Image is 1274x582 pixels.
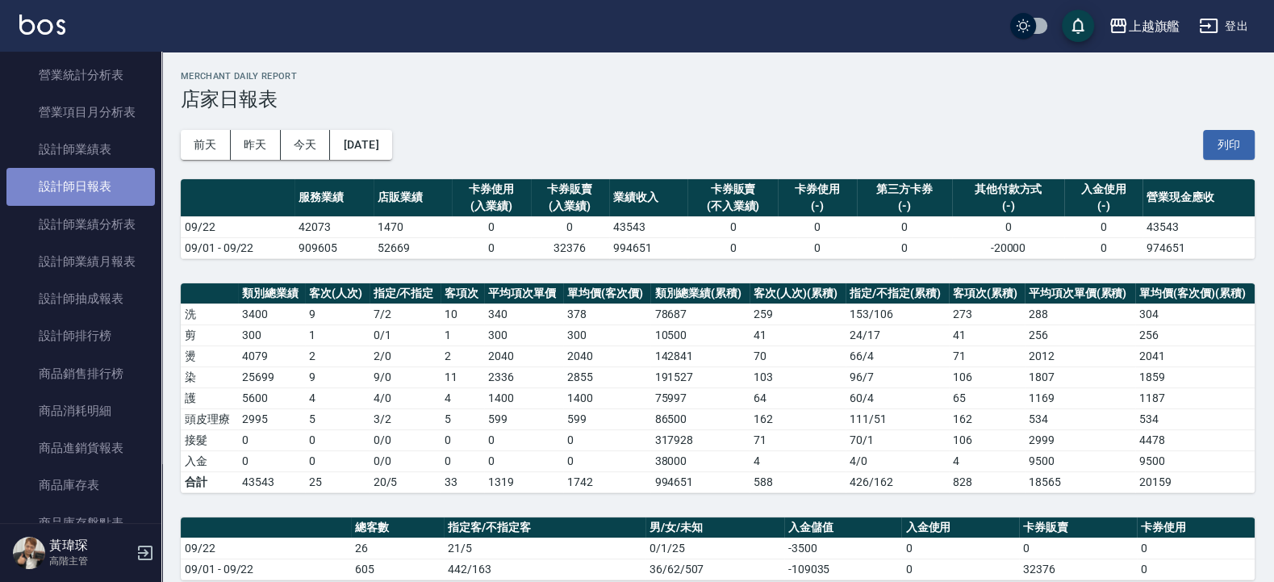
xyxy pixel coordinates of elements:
[645,538,784,559] td: 0/1/25
[374,179,452,217] th: 店販業績
[294,179,373,217] th: 服務業績
[750,408,846,429] td: 162
[444,538,645,559] td: 21/5
[181,324,238,345] td: 剪
[609,179,687,217] th: 業績收入
[1135,304,1255,324] td: 304
[750,429,846,450] td: 71
[1135,283,1255,304] th: 單均價(客次價)(累積)
[563,408,650,429] td: 599
[1064,216,1142,237] td: 0
[750,387,846,408] td: 64
[650,304,750,324] td: 78687
[1135,366,1255,387] td: 1859
[650,324,750,345] td: 10500
[1135,408,1255,429] td: 534
[1019,538,1137,559] td: 0
[563,387,650,408] td: 1400
[650,387,750,408] td: 75997
[609,237,687,258] td: 994651
[441,450,484,471] td: 0
[181,450,238,471] td: 入金
[1019,517,1137,538] th: 卡券販賣
[1102,10,1186,43] button: 上越旗艦
[351,538,444,559] td: 26
[6,168,155,205] a: 設計師日報表
[238,283,305,304] th: 類別總業績
[956,198,1060,215] div: (-)
[370,471,441,492] td: 20/5
[181,304,238,324] td: 洗
[563,345,650,366] td: 2040
[6,355,155,392] a: 商品銷售排行榜
[784,559,902,580] td: -109035
[6,467,155,504] a: 商品庫存表
[1142,216,1255,237] td: 43543
[846,283,949,304] th: 指定/不指定(累積)
[441,471,484,492] td: 33
[952,216,1064,237] td: 0
[650,471,750,492] td: 994651
[846,345,949,366] td: 66 / 4
[650,429,750,450] td: 317928
[949,387,1025,408] td: 65
[238,324,305,345] td: 300
[750,324,846,345] td: 41
[374,216,452,237] td: 1470
[750,345,846,366] td: 70
[691,198,774,215] div: (不入業績)
[535,198,605,215] div: (入業績)
[949,345,1025,366] td: 71
[861,181,948,198] div: 第三方卡券
[484,366,563,387] td: 2336
[6,243,155,280] a: 設計師業績月報表
[456,181,526,198] div: 卡券使用
[750,450,846,471] td: 4
[351,559,444,580] td: 605
[441,345,484,366] td: 2
[484,387,563,408] td: 1400
[531,237,609,258] td: 32376
[370,345,441,366] td: 2 / 0
[531,216,609,237] td: 0
[846,324,949,345] td: 24 / 17
[563,324,650,345] td: 300
[484,408,563,429] td: 599
[949,304,1025,324] td: 273
[6,206,155,243] a: 設計師業績分析表
[563,283,650,304] th: 單均價(客次價)
[370,366,441,387] td: 9 / 0
[1193,11,1255,41] button: 登出
[441,324,484,345] td: 1
[6,131,155,168] a: 設計師業績表
[687,216,778,237] td: 0
[441,366,484,387] td: 11
[609,216,687,237] td: 43543
[782,181,852,198] div: 卡券使用
[782,198,852,215] div: (-)
[370,304,441,324] td: 7 / 2
[1062,10,1094,42] button: save
[441,283,484,304] th: 客項次
[441,304,484,324] td: 10
[861,198,948,215] div: (-)
[1025,450,1135,471] td: 9500
[778,216,856,237] td: 0
[330,130,391,160] button: [DATE]
[181,429,238,450] td: 接髮
[846,429,949,450] td: 70 / 1
[1203,130,1255,160] button: 列印
[238,471,305,492] td: 43543
[238,366,305,387] td: 25699
[305,283,369,304] th: 客次(人次)
[650,366,750,387] td: 191527
[238,408,305,429] td: 2995
[456,198,526,215] div: (入業績)
[952,237,1064,258] td: -20000
[1064,237,1142,258] td: 0
[901,559,1019,580] td: 0
[305,450,369,471] td: 0
[181,216,294,237] td: 09/22
[281,130,331,160] button: 今天
[294,216,373,237] td: 42073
